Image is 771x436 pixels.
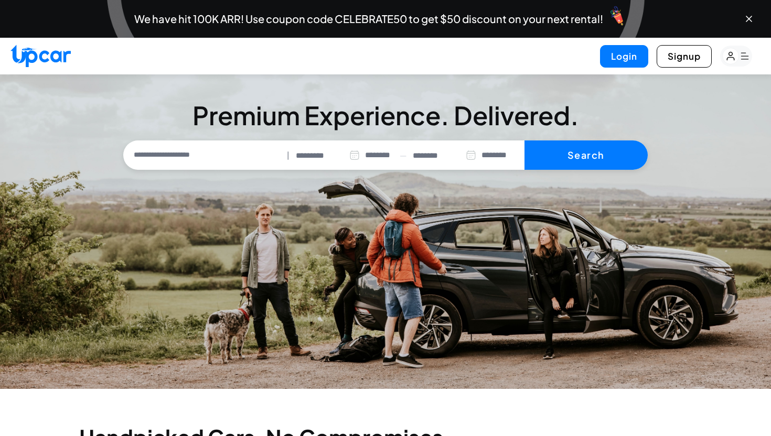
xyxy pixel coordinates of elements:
[287,149,290,161] span: |
[123,103,648,128] h3: Premium Experience. Delivered.
[400,149,406,161] span: —
[744,14,754,24] button: Close banner
[134,14,603,24] span: We have hit 100K ARR! Use coupon code CELEBRATE50 to get $50 discount on your next rental!
[10,45,71,67] img: Upcar Logo
[657,45,712,68] button: Signup
[524,140,648,170] button: Search
[600,45,648,68] button: Login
